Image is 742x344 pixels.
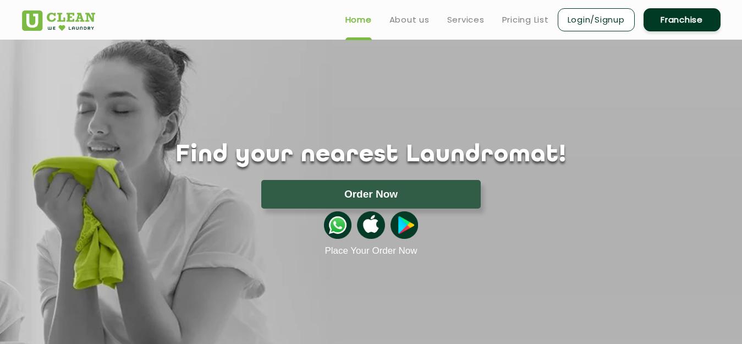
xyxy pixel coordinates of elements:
img: whatsappicon.png [324,211,351,239]
a: Place Your Order Now [325,245,417,256]
button: Order Now [261,180,481,209]
img: playstoreicon.png [391,211,418,239]
a: Franchise [644,8,721,31]
a: Home [345,13,372,26]
h1: Find your nearest Laundromat! [14,141,729,169]
a: Services [447,13,485,26]
a: Pricing List [502,13,549,26]
a: Login/Signup [558,8,635,31]
img: apple-icon.png [357,211,384,239]
img: UClean Laundry and Dry Cleaning [22,10,95,31]
a: About us [389,13,430,26]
